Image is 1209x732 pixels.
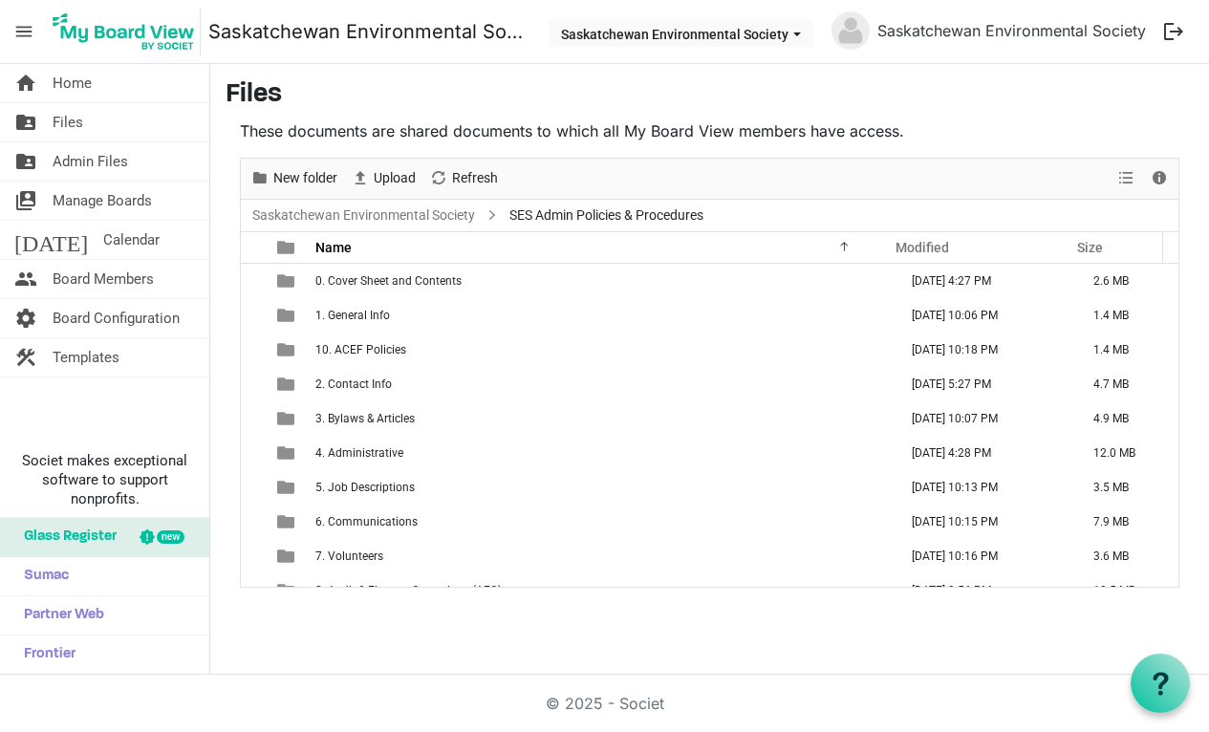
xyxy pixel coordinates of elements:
span: 2. Contact Info [315,377,392,391]
span: Societ makes exceptional software to support nonprofits. [9,451,201,508]
div: Details [1143,159,1176,199]
td: checkbox [241,573,266,608]
td: 7. Volunteers is template cell column header Name [310,539,892,573]
td: is template cell column header type [266,401,310,436]
span: 6. Communications [315,515,418,528]
a: © 2025 - Societ [546,694,664,713]
div: Refresh [422,159,505,199]
span: settings [14,299,37,337]
span: New folder [271,166,339,190]
span: Admin Files [53,142,128,181]
img: My Board View Logo [47,8,201,55]
div: View [1111,159,1143,199]
td: is template cell column header type [266,436,310,470]
a: Saskatchewan Environmental Society [248,204,479,227]
span: 0. Cover Sheet and Contents [315,274,462,288]
div: New folder [244,159,344,199]
span: Sumac [14,557,69,595]
button: View dropdownbutton [1114,166,1137,190]
td: 8. Audit & Finance Committee (AFC) is template cell column header Name [310,573,892,608]
p: These documents are shared documents to which all My Board View members have access. [240,119,1179,142]
td: December 04, 2024 4:27 PM column header Modified [892,264,1073,298]
td: 4.9 MB is template cell column header Size [1073,401,1178,436]
td: 2. Contact Info is template cell column header Name [310,367,892,401]
span: people [14,260,37,298]
td: 6. Communications is template cell column header Name [310,505,892,539]
td: 1.4 MB is template cell column header Size [1073,333,1178,367]
span: SES Admin Policies & Procedures [506,204,707,227]
td: 10.5 MB is template cell column header Size [1073,573,1178,608]
button: Saskatchewan Environmental Society dropdownbutton [549,20,813,47]
td: checkbox [241,367,266,401]
span: Name [315,240,352,255]
button: Refresh [426,166,502,190]
td: September 18, 2024 10:16 PM column header Modified [892,539,1073,573]
span: construction [14,338,37,377]
td: 3.5 MB is template cell column header Size [1073,470,1178,505]
td: 1.4 MB is template cell column header Size [1073,298,1178,333]
span: Templates [53,338,119,377]
td: September 18, 2024 9:56 PM column header Modified [892,573,1073,608]
td: September 18, 2024 10:13 PM column header Modified [892,470,1073,505]
span: Glass Register [14,518,117,556]
div: Upload [344,159,422,199]
td: is template cell column header type [266,367,310,401]
td: 3. Bylaws & Articles is template cell column header Name [310,401,892,436]
span: 7. Volunteers [315,549,383,563]
td: is template cell column header type [266,505,310,539]
button: New folder [248,166,341,190]
span: 4. Administrative [315,446,403,460]
span: folder_shared [14,142,37,181]
td: is template cell column header type [266,333,310,367]
td: is template cell column header type [266,539,310,573]
a: Saskatchewan Environmental Society [870,11,1154,50]
td: December 04, 2024 4:28 PM column header Modified [892,436,1073,470]
td: checkbox [241,401,266,436]
span: Board Members [53,260,154,298]
td: 12.0 MB is template cell column header Size [1073,436,1178,470]
td: 3.6 MB is template cell column header Size [1073,539,1178,573]
td: September 18, 2024 10:15 PM column header Modified [892,505,1073,539]
td: 0. Cover Sheet and Contents is template cell column header Name [310,264,892,298]
a: Saskatchewan Environmental Society [208,12,529,51]
span: Partner Web [14,596,104,635]
td: is template cell column header type [266,298,310,333]
span: 5. Job Descriptions [315,481,415,494]
span: [DATE] [14,221,88,259]
td: checkbox [241,436,266,470]
td: 1. General Info is template cell column header Name [310,298,892,333]
h3: Files [226,79,1194,112]
td: July 28, 2025 5:27 PM column header Modified [892,367,1073,401]
td: September 18, 2024 10:06 PM column header Modified [892,298,1073,333]
td: 2.6 MB is template cell column header Size [1073,264,1178,298]
td: is template cell column header type [266,264,310,298]
td: 5. Job Descriptions is template cell column header Name [310,470,892,505]
span: Files [53,103,83,141]
td: is template cell column header type [266,573,310,608]
span: Modified [896,240,949,255]
span: home [14,64,37,102]
span: Frontier [14,635,76,674]
button: Upload [348,166,420,190]
td: September 18, 2024 10:18 PM column header Modified [892,333,1073,367]
td: checkbox [241,264,266,298]
span: menu [6,13,42,50]
span: 8. Audit & Finance Committee (AFC) [315,584,502,597]
div: new [157,530,184,544]
span: 3. Bylaws & Articles [315,412,415,425]
td: is template cell column header type [266,470,310,505]
td: 7.9 MB is template cell column header Size [1073,505,1178,539]
td: checkbox [241,470,266,505]
td: 4.7 MB is template cell column header Size [1073,367,1178,401]
span: Refresh [450,166,500,190]
td: checkbox [241,539,266,573]
td: checkbox [241,333,266,367]
span: Size [1077,240,1103,255]
td: 10. ACEF Policies is template cell column header Name [310,333,892,367]
span: 1. General Info [315,309,390,322]
td: checkbox [241,298,266,333]
span: Upload [372,166,418,190]
td: 4. Administrative is template cell column header Name [310,436,892,470]
td: September 18, 2024 10:07 PM column header Modified [892,401,1073,436]
span: Board Configuration [53,299,180,337]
